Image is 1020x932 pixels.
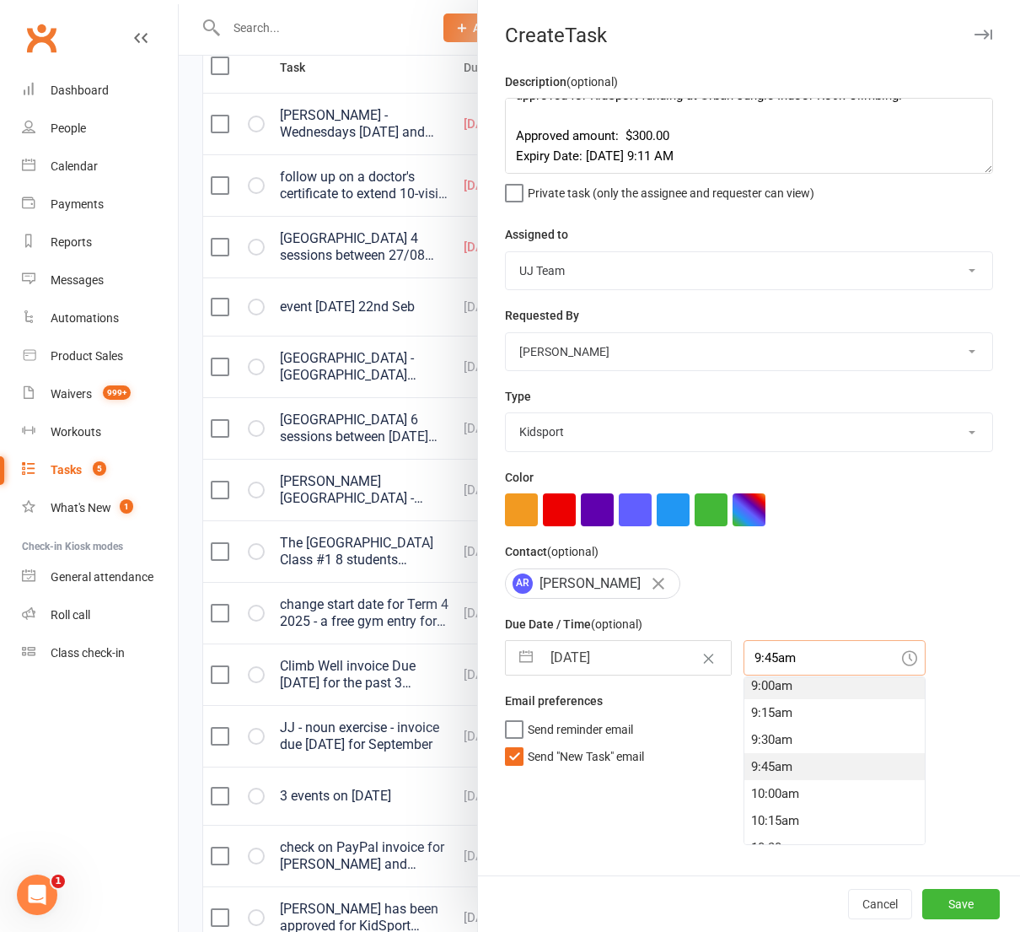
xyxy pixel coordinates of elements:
span: AR [513,574,533,594]
button: Cancel [848,889,912,919]
a: Roll call [22,596,178,634]
div: 9:00am [744,672,925,699]
div: 10:15am [744,807,925,834]
small: (optional) [547,545,599,558]
small: (optional) [591,617,642,631]
div: 9:30am [744,726,925,753]
div: Tasks [51,463,82,477]
label: Assigned to [505,225,568,244]
label: Contact [505,542,599,561]
div: Product Sales [51,349,123,363]
span: 5 [93,461,106,476]
label: Color [505,468,534,487]
div: People [51,121,86,135]
div: 9:45am [744,753,925,780]
div: Create Task [478,24,1020,47]
div: Waivers [51,387,92,401]
a: Class kiosk mode [22,634,178,672]
label: Due Date / Time [505,615,642,633]
div: 10:30am [744,834,925,861]
label: Email preferences [505,692,603,710]
div: 9:15am [744,699,925,726]
a: Product Sales [22,337,178,375]
a: Waivers 999+ [22,375,178,413]
div: Workouts [51,425,101,439]
div: Class check-in [51,646,125,660]
a: What's New1 [22,489,178,527]
a: People [22,110,178,148]
span: Send reminder email [528,717,633,736]
label: Type [505,387,531,406]
span: 1 [51,875,65,888]
a: General attendance kiosk mode [22,558,178,596]
a: Workouts [22,413,178,451]
a: Calendar [22,148,178,186]
a: Dashboard [22,72,178,110]
div: Automations [51,311,119,325]
small: (optional) [566,75,618,89]
span: 1 [120,499,133,514]
div: Roll call [51,608,90,622]
div: Messages [51,273,104,287]
div: What's New [51,501,111,514]
label: Requested By [505,306,579,325]
span: Private task (only the assignee and requester can view) [528,180,814,200]
iframe: Intercom live chat [17,875,57,915]
div: Reports [51,235,92,249]
label: Description [505,73,618,91]
div: General attendance [51,570,153,584]
div: Payments [51,197,104,211]
a: Tasks 5 [22,451,178,489]
a: Clubworx [20,17,62,59]
a: Automations [22,299,178,337]
button: Clear Date [694,642,723,674]
span: Send "New Task" email [528,744,644,763]
textarea: approved for KidSport funding at Urban Jungle Indoor Rock Climbing. Approved amount: $300.00 Expi... [505,98,993,174]
button: Save [922,889,1000,919]
div: [PERSON_NAME] [505,568,680,599]
div: 10:00am [744,780,925,807]
div: Calendar [51,159,98,173]
a: Messages [22,261,178,299]
div: Dashboard [51,84,109,97]
a: Payments [22,186,178,224]
span: 999+ [103,385,131,400]
a: Reports [22,224,178,261]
